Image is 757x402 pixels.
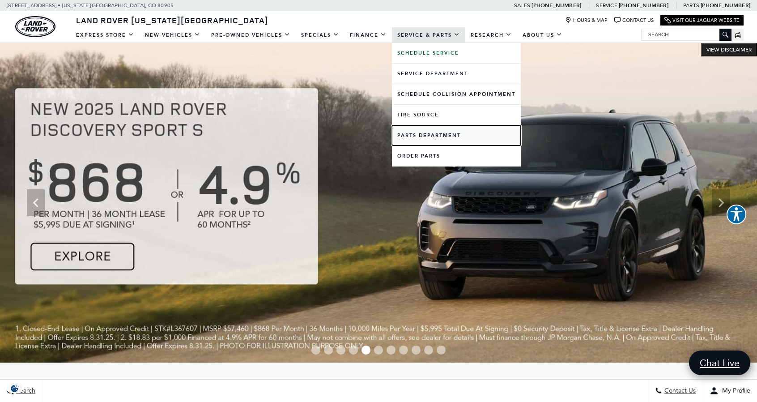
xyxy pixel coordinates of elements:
[517,27,568,43] a: About Us
[514,2,530,9] span: Sales
[392,84,521,104] a: Schedule Collision Appointment
[399,346,408,355] span: Go to slide 8
[344,27,392,43] a: Finance
[71,27,140,43] a: EXPRESS STORE
[71,15,274,26] a: Land Rover [US_STATE][GEOGRAPHIC_DATA]
[412,346,421,355] span: Go to slide 9
[565,17,608,24] a: Hours & Map
[465,27,517,43] a: Research
[349,346,358,355] span: Go to slide 4
[727,205,746,224] button: Explore your accessibility options
[15,16,55,37] img: Land Rover
[387,346,396,355] span: Go to slide 7
[392,27,465,43] a: Service & Parts
[424,346,433,355] span: Go to slide 10
[361,346,370,355] span: Go to slide 5
[614,17,654,24] a: Contact Us
[642,29,731,40] input: Search
[695,357,744,369] span: Chat Live
[701,2,750,9] a: [PHONE_NUMBER]
[437,346,446,355] span: Go to slide 11
[712,189,730,216] div: Next
[706,46,752,53] span: VIEW DISCLAIMER
[719,387,750,395] span: My Profile
[140,27,206,43] a: New Vehicles
[206,27,296,43] a: Pre-Owned Vehicles
[392,105,521,125] a: Tire Source
[4,384,25,393] section: Click to Open Cookie Consent Modal
[336,346,345,355] span: Go to slide 3
[296,27,344,43] a: Specials
[727,205,746,226] aside: Accessibility Help Desk
[596,2,617,9] span: Service
[392,64,521,84] a: Service Department
[703,380,757,402] button: Open user profile menu
[664,17,740,24] a: Visit Our Jaguar Website
[532,2,581,9] a: [PHONE_NUMBER]
[397,50,459,56] b: Schedule Service
[683,2,699,9] span: Parts
[324,346,333,355] span: Go to slide 2
[76,15,268,26] span: Land Rover [US_STATE][GEOGRAPHIC_DATA]
[392,125,521,145] a: Parts Department
[15,16,55,37] a: land-rover
[689,351,750,375] a: Chat Live
[619,2,668,9] a: [PHONE_NUMBER]
[311,346,320,355] span: Go to slide 1
[392,146,521,166] a: Order Parts
[662,387,696,395] span: Contact Us
[374,346,383,355] span: Go to slide 6
[27,189,45,216] div: Previous
[7,2,174,9] a: [STREET_ADDRESS] • [US_STATE][GEOGRAPHIC_DATA], CO 80905
[4,384,25,393] img: Opt-Out Icon
[71,27,568,43] nav: Main Navigation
